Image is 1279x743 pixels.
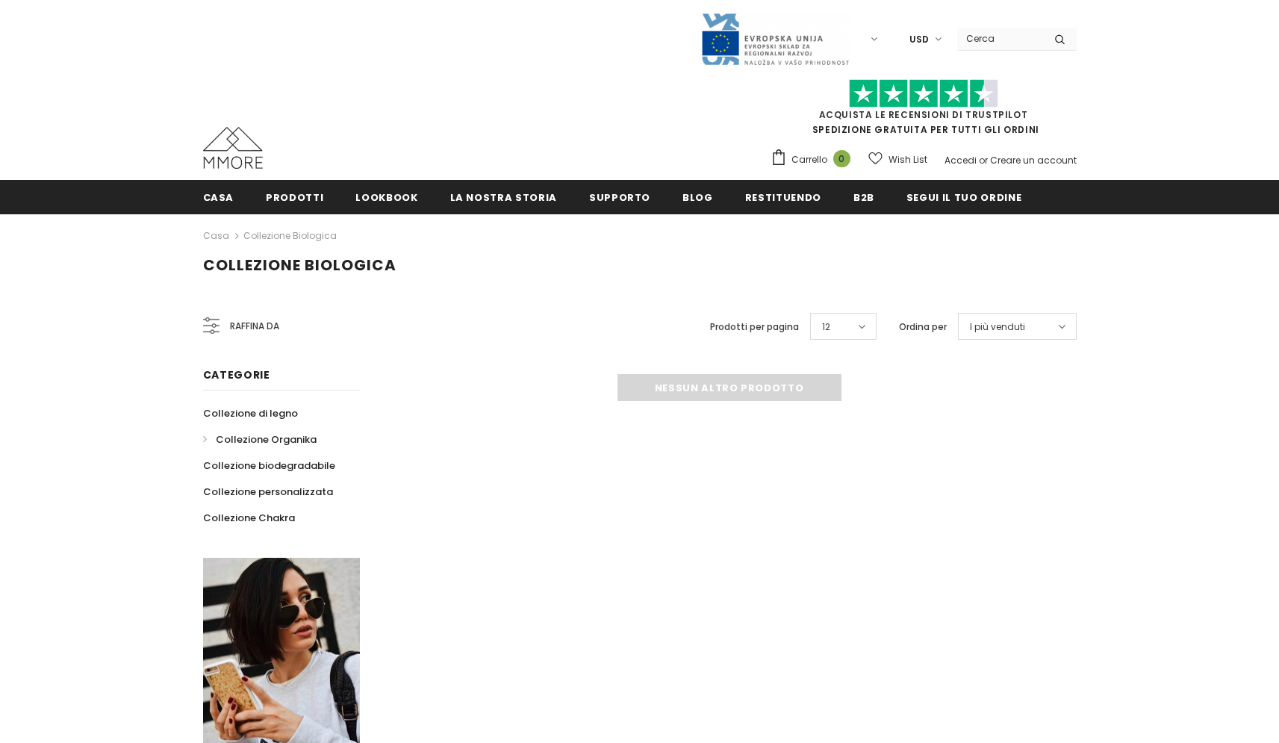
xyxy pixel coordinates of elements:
img: Casi MMORE [203,127,263,169]
a: Collezione biologica [243,229,337,242]
span: La nostra storia [450,190,557,205]
span: Collezione Organika [216,432,317,447]
a: supporto [589,180,650,214]
span: I più venduti [970,320,1025,335]
span: Collezione biodegradabile [203,458,335,473]
span: Collezione biologica [203,255,396,276]
span: 12 [822,320,830,335]
span: SPEDIZIONE GRATUITA PER TUTTI GLI ORDINI [771,86,1077,136]
span: Casa [203,190,234,205]
span: Carrello [791,152,827,167]
a: Collezione personalizzata [203,479,333,505]
a: Accedi [945,154,977,167]
img: Fidati di Pilot Stars [849,79,998,108]
a: Prodotti [266,180,323,214]
a: Collezione Organika [203,426,317,453]
span: Lookbook [355,190,417,205]
span: Prodotti [266,190,323,205]
a: Javni Razpis [700,32,850,45]
a: Collezione biodegradabile [203,453,335,479]
a: Restituendo [745,180,821,214]
span: Collezione Chakra [203,511,295,525]
span: Collezione personalizzata [203,485,333,499]
span: Raffina da [230,318,279,335]
span: 0 [833,150,850,167]
a: Collezione di legno [203,400,298,426]
span: Collezione di legno [203,406,298,420]
a: Carrello 0 [771,149,858,171]
label: Prodotti per pagina [710,320,799,335]
a: La nostra storia [450,180,557,214]
a: Wish List [868,146,927,172]
img: Javni Razpis [700,12,850,66]
span: B2B [853,190,874,205]
span: Restituendo [745,190,821,205]
a: Acquista le recensioni di TrustPilot [819,108,1028,121]
a: Blog [682,180,713,214]
a: Collezione Chakra [203,505,295,531]
span: Blog [682,190,713,205]
a: Segui il tuo ordine [906,180,1021,214]
a: Creare un account [990,154,1077,167]
span: USD [909,32,929,47]
span: supporto [589,190,650,205]
span: Wish List [889,152,927,167]
a: Lookbook [355,180,417,214]
a: B2B [853,180,874,214]
a: Casa [203,180,234,214]
span: Segui il tuo ordine [906,190,1021,205]
label: Ordina per [899,320,947,335]
span: or [979,154,988,167]
span: Categorie [203,367,270,382]
a: Casa [203,227,229,245]
input: Search Site [957,28,1043,49]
